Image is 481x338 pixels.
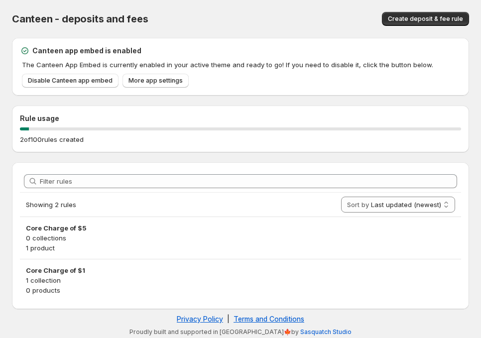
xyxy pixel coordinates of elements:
h2: Canteen app embed is enabled [32,46,141,56]
a: Sasquatch Studio [300,328,352,336]
span: Disable Canteen app embed [28,77,113,85]
p: 0 products [26,285,455,295]
input: Filter rules [40,174,457,188]
a: Disable Canteen app embed [22,74,119,88]
a: Terms and Conditions [234,315,304,323]
h3: Core Charge of $1 [26,265,455,275]
a: More app settings [122,74,189,88]
span: Canteen - deposits and fees [12,13,148,25]
span: More app settings [128,77,183,85]
p: The Canteen App Embed is currently enabled in your active theme and ready to go! If you need to d... [22,60,461,70]
p: Proudly built and supported in [GEOGRAPHIC_DATA]🍁by [17,328,464,336]
h3: Core Charge of $5 [26,223,455,233]
h2: Rule usage [20,113,461,123]
button: Create deposit & fee rule [382,12,469,26]
span: Showing 2 rules [26,201,76,209]
p: 1 product [26,243,455,253]
a: Privacy Policy [177,315,223,323]
span: Create deposit & fee rule [388,15,463,23]
p: 0 collections [26,233,455,243]
p: 2 of 100 rules created [20,134,84,144]
span: | [227,315,230,323]
p: 1 collection [26,275,455,285]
